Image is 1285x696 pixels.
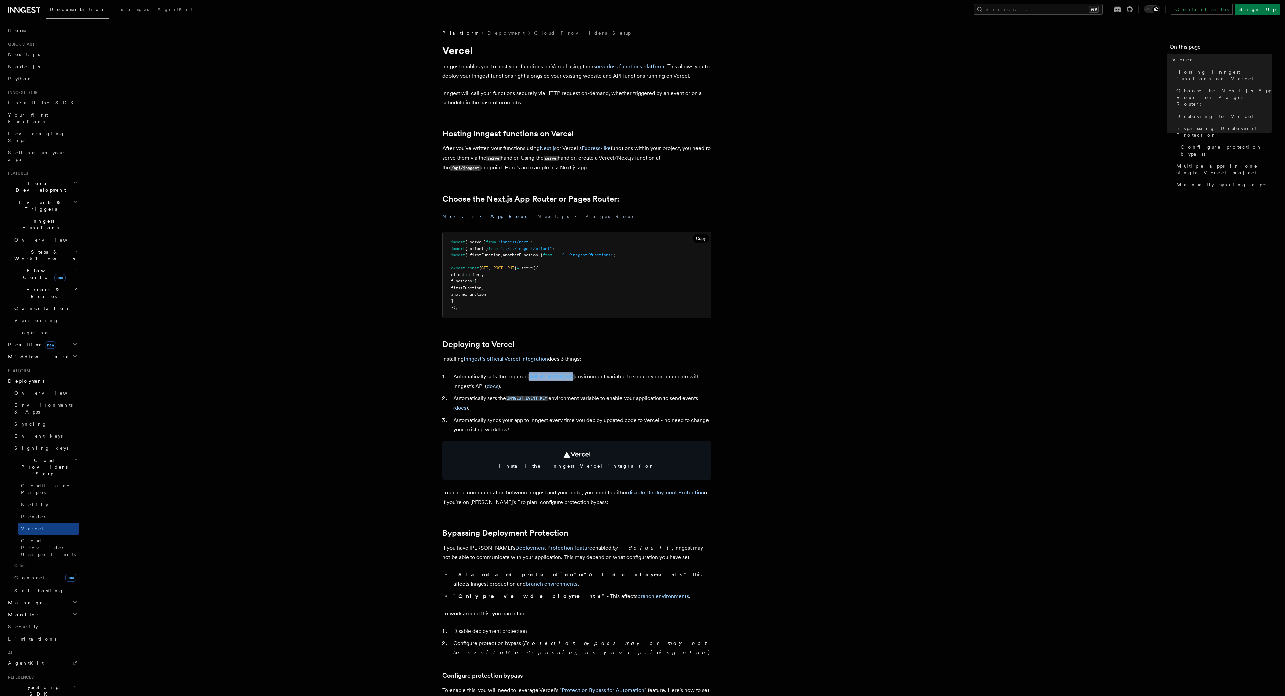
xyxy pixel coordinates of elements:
a: Sign Up [1235,4,1280,15]
a: Bypassing Deployment Protection [1174,122,1272,141]
code: INNGEST_EVENT_KEY [506,396,548,401]
span: from [486,240,496,244]
a: Cloud Provider Usage Limits [18,535,79,560]
span: Python [8,76,33,81]
a: Hosting Inngest functions on Vercel [1174,66,1272,85]
span: AgentKit [157,7,193,12]
button: Inngest Functions [5,215,79,234]
span: const [467,266,479,270]
button: Local Development [5,177,79,196]
span: { client } [465,246,488,251]
a: Self hosting [12,584,79,597]
span: functions [451,279,472,284]
span: , [481,286,484,290]
a: Signing keys [12,442,79,454]
span: Signing keys [14,445,68,451]
a: Logging [12,327,79,339]
span: AI [5,650,12,656]
a: Home [5,24,79,36]
a: Python [5,73,79,85]
span: client [451,272,465,277]
span: : [472,279,474,284]
div: Deployment [5,387,79,597]
a: docs [487,383,498,389]
li: Automatically sets the environment variable to enable your application to send events ( ). [451,394,711,413]
a: Overview [12,234,79,246]
span: PUT [507,266,514,270]
a: Contact sales [1171,4,1233,15]
span: Examples [113,7,149,12]
strong: "Only preview deployments" [453,593,607,599]
li: - This affects . [451,592,711,601]
span: ; [552,246,554,251]
span: ({ [533,266,538,270]
li: Automatically syncs your app to Inngest every time you deploy updated code to Vercel - no need to... [451,416,711,434]
span: anotherFunction } [503,253,543,257]
span: Realtime [5,341,56,348]
button: Deployment [5,375,79,387]
span: Event keys [14,433,63,439]
span: new [54,274,66,281]
a: Next.js [5,48,79,60]
a: Bypassing Deployment Protection [442,528,568,538]
a: Manually syncing apps [1174,179,1272,191]
a: Overview [12,387,79,399]
span: "inngest/next" [498,240,531,244]
a: Multiple apps in one single Vercel project [1174,160,1272,179]
a: Versioning [12,314,79,327]
button: Errors & Retries [12,284,79,302]
a: Express-like [582,145,611,151]
a: Your first Functions [5,109,79,128]
span: client [467,272,481,277]
span: Your first Functions [8,112,48,124]
span: from [488,246,498,251]
a: Deploying to Vercel [442,340,514,349]
a: Connectnew [12,571,79,584]
span: Versioning [14,318,59,323]
span: POST [493,266,503,270]
a: Netlify [18,498,79,511]
a: AgentKit [5,657,79,669]
span: Next.js [8,52,40,57]
span: GET [481,266,488,270]
a: Environments & Apps [12,399,79,418]
a: Protection Bypass for Automation [562,687,644,693]
a: INNGEST_SIGNING_KEY [528,373,575,380]
span: { [479,266,481,270]
a: Node.js [5,60,79,73]
kbd: ⌘K [1089,6,1099,13]
a: Leveraging Steps [5,128,79,146]
a: Install the Inngest Vercel integration [442,441,711,480]
li: or - This affects Inngest production and . [451,570,711,589]
span: Security [8,624,38,629]
span: new [65,574,76,582]
span: export [451,266,465,270]
span: "../../inngest/client" [500,246,552,251]
button: Manage [5,597,79,609]
p: Inngest will call your functions securely via HTTP request on-demand, whether triggered by an eve... [442,89,711,107]
span: Documentation [50,7,105,12]
button: Events & Triggers [5,196,79,215]
span: Manage [5,599,43,606]
span: Flow Control [12,267,74,281]
span: "../../inngest/functions" [554,253,613,257]
button: Cancellation [12,302,79,314]
span: Monitor [5,611,40,618]
p: To work around this, you can either: [442,609,711,618]
span: Middleware [5,353,69,360]
span: Environments & Apps [14,402,73,415]
button: Flow Controlnew [12,265,79,284]
span: Quick start [5,42,35,47]
span: Home [8,27,27,34]
a: Vercel [18,523,79,535]
strong: "All deployments" [584,571,689,578]
button: Steps & Workflows [12,246,79,265]
a: Render [18,511,79,523]
span: Connect [14,575,45,580]
code: INNGEST_SIGNING_KEY [528,374,575,380]
code: /api/inngest [450,165,481,171]
a: branch environments [526,581,577,587]
span: { serve } [465,240,486,244]
a: Next.js [540,145,556,151]
a: disable Deployment Protection [628,489,704,496]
